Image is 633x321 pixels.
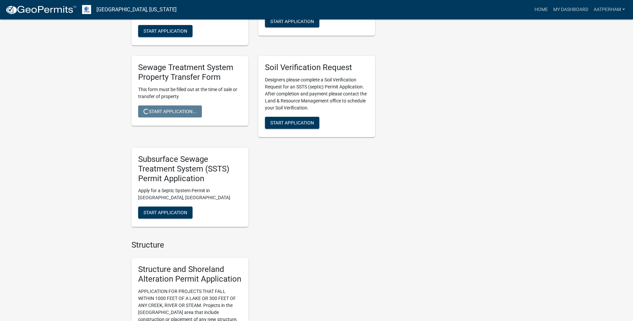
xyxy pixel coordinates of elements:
[532,3,551,16] a: Home
[551,3,591,16] a: My Dashboard
[591,3,628,16] a: AATPerham
[138,187,242,201] p: Apply for a Septic System Permit in [GEOGRAPHIC_DATA], [GEOGRAPHIC_DATA]
[265,15,319,27] button: Start Application
[138,154,242,183] h5: Subsurface Sewage Treatment System (SSTS) Permit Application
[138,63,242,82] h5: Sewage Treatment System Property Transfer Form
[138,265,242,284] h5: Structure and Shoreland Alteration Permit Application
[96,4,177,15] a: [GEOGRAPHIC_DATA], [US_STATE]
[270,19,314,24] span: Start Application
[265,117,319,129] button: Start Application
[131,240,375,250] h4: Structure
[138,86,242,100] p: This form must be filled out at the time of sale or transfer of property
[270,120,314,125] span: Start Application
[143,210,187,215] span: Start Application
[138,25,193,37] button: Start Application
[265,76,368,111] p: Designers please complete a Soil Verification Request for an SSTS (septic) Permit Application. Af...
[265,63,368,72] h5: Soil Verification Request
[82,5,91,14] img: Otter Tail County, Minnesota
[143,28,187,34] span: Start Application
[138,105,202,117] button: Start Application...
[138,207,193,219] button: Start Application
[143,108,197,114] span: Start Application...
